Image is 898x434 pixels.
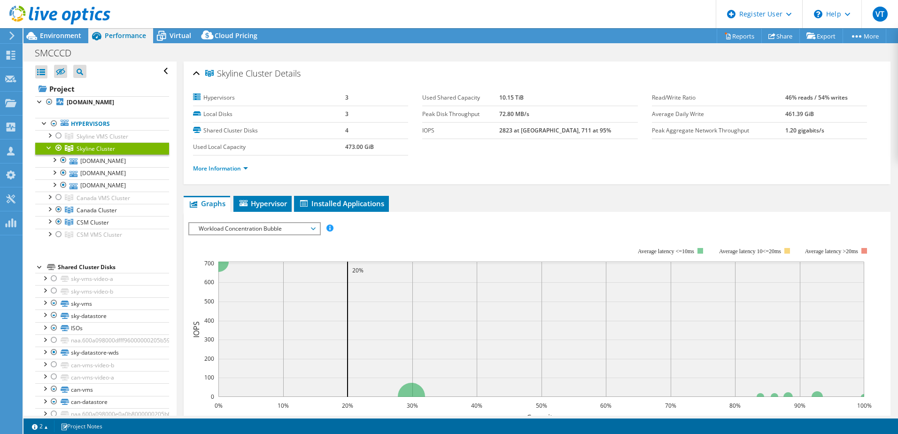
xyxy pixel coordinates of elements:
label: Used Local Capacity [193,142,346,152]
text: 40% [471,402,482,410]
a: Project [35,81,169,96]
text: 600 [204,278,214,286]
text: 0% [214,402,222,410]
span: Cloud Pricing [215,31,257,40]
a: Export [799,29,843,43]
span: Skyline Cluster [205,69,272,78]
b: 473.00 GiB [345,143,374,151]
text: 80% [729,402,741,410]
a: Hypervisors [35,118,169,130]
b: 2823 at [GEOGRAPHIC_DATA], 711 at 95% [499,126,611,134]
label: Peak Aggregate Network Throughput [652,126,785,135]
tspan: Average latency <=10ms [638,248,694,255]
a: sky-datastore [35,310,169,322]
a: Reports [717,29,762,43]
span: Environment [40,31,81,40]
a: can-vms-video-b [35,359,169,371]
a: [DOMAIN_NAME] [35,155,169,167]
a: Canada VMS Cluster [35,192,169,204]
text: 20% [342,402,353,410]
a: 2 [25,420,54,432]
span: Workload Concentration Bubble [194,223,315,234]
label: Local Disks [193,109,346,119]
div: Shared Cluster Disks [58,262,169,273]
a: Skyline Cluster [35,142,169,155]
text: 90% [794,402,805,410]
text: IOPS [191,321,201,337]
a: naa.600a098000dfff96000000205b5990c1 [35,334,169,347]
span: CSM VMS Cluster [77,231,122,239]
label: IOPS [422,126,499,135]
label: Hypervisors [193,93,346,102]
text: Average latency >20ms [805,248,858,255]
a: can-vms-video-a [35,371,169,383]
a: More [843,29,886,43]
tspan: Average latency 10<=20ms [719,248,781,255]
a: Canada Cluster [35,204,169,216]
text: 300 [204,335,214,343]
text: 0 [211,393,214,401]
text: 200 [204,355,214,363]
span: Skyline VMS Cluster [77,132,128,140]
b: 46% reads / 54% writes [785,93,848,101]
text: 400 [204,317,214,325]
h1: SMCCCD [31,48,86,58]
text: 100% [857,402,871,410]
b: 3 [345,93,348,101]
a: Skyline VMS Cluster [35,130,169,142]
a: can-vms [35,383,169,395]
span: Hypervisor [238,199,287,208]
span: Installed Applications [299,199,384,208]
text: 30% [407,402,418,410]
a: sky-vms-video-b [35,285,169,297]
label: Peak Disk Throughput [422,109,499,119]
a: can-datastore [35,396,169,408]
a: naa.600a098000e0a0b8000000205b6843bb [35,408,169,420]
svg: \n [814,10,822,18]
label: Read/Write Ratio [652,93,785,102]
span: CSM Cluster [77,218,109,226]
span: VT [873,7,888,22]
a: Share [761,29,800,43]
a: [DOMAIN_NAME] [35,167,169,179]
label: Shared Cluster Disks [193,126,346,135]
text: 60% [600,402,612,410]
b: [DOMAIN_NAME] [67,98,114,106]
text: 500 [204,297,214,305]
text: 700 [204,259,214,267]
span: Canada Cluster [77,206,117,214]
a: CSM Cluster [35,216,169,228]
span: Details [275,68,301,79]
b: 4 [345,126,348,134]
span: Canada VMS Cluster [77,194,130,202]
label: Used Shared Capacity [422,93,499,102]
text: 70% [665,402,676,410]
b: 72.80 MB/s [499,110,529,118]
a: sky-datastore-wds [35,347,169,359]
a: [DOMAIN_NAME] [35,179,169,192]
a: More Information [193,164,248,172]
span: Skyline Cluster [77,145,115,153]
b: 3 [345,110,348,118]
a: Project Notes [54,420,109,432]
span: Graphs [188,199,225,208]
label: Average Daily Write [652,109,785,119]
a: CSM VMS Cluster [35,229,169,241]
a: [DOMAIN_NAME] [35,96,169,108]
a: sky-vms [35,297,169,310]
span: Virtual [170,31,191,40]
text: 100 [204,373,214,381]
text: Capacity [526,412,557,423]
text: 10% [278,402,289,410]
text: 50% [536,402,547,410]
text: 20% [352,266,364,274]
b: 10.15 TiB [499,93,524,101]
a: sky-vms-video-a [35,273,169,285]
b: 461.39 GiB [785,110,814,118]
b: 1.20 gigabits/s [785,126,824,134]
a: ISOs [35,322,169,334]
span: Performance [105,31,146,40]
